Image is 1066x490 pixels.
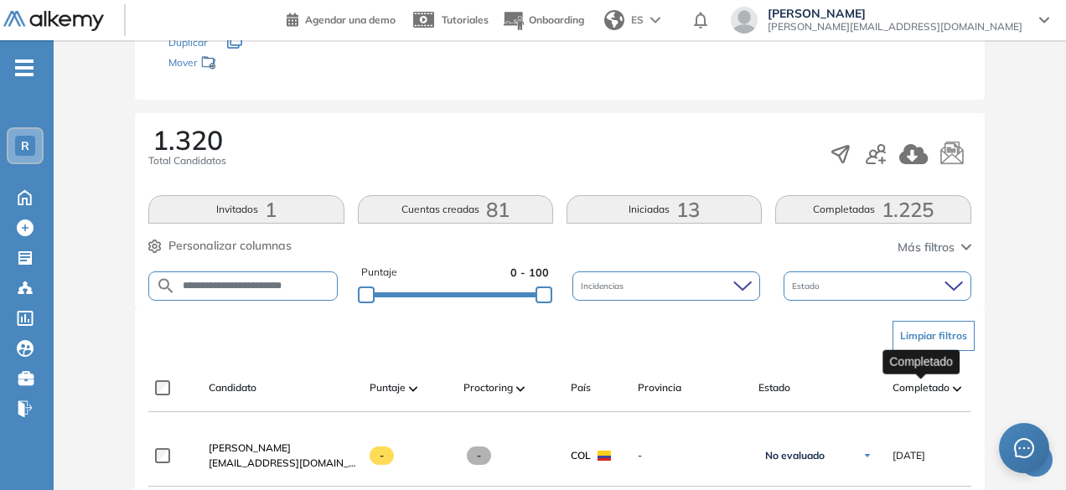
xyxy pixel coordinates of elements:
img: [missing "en.ARROW_ALT" translation] [516,386,525,391]
img: arrow [650,17,660,23]
span: Proctoring [463,380,513,395]
span: ES [631,13,644,28]
img: world [604,10,624,30]
span: - [467,446,491,465]
span: Completado [893,380,950,395]
button: Más filtros [898,239,971,256]
button: Completadas1.225 [775,195,970,224]
span: R [21,139,29,152]
div: Incidencias [572,271,760,301]
span: COL [571,448,591,463]
span: Agendar una demo [305,13,396,26]
img: Ícono de flecha [862,451,872,461]
span: [EMAIL_ADDRESS][DOMAIN_NAME] [209,456,356,471]
button: Onboarding [502,3,584,39]
img: [missing "en.ARROW_ALT" translation] [409,386,417,391]
span: Duplicar [168,36,207,49]
span: [PERSON_NAME] [768,7,1022,20]
button: Personalizar columnas [148,237,292,255]
span: Puntaje [361,265,397,281]
span: Personalizar columnas [168,237,292,255]
a: [PERSON_NAME] [209,441,356,456]
span: Más filtros [898,239,955,256]
button: Invitados1 [148,195,344,224]
span: Candidato [209,380,256,395]
span: [PERSON_NAME] [209,441,291,454]
div: Completado [882,349,960,374]
img: COL [598,451,611,461]
span: 0 - 100 [510,265,549,281]
span: - [370,446,394,465]
span: - [638,448,745,463]
span: Total Candidatos [148,153,226,168]
span: message [1014,438,1034,458]
button: Iniciadas13 [567,195,762,224]
span: [DATE] [893,448,925,463]
span: Puntaje [370,380,406,395]
span: Provincia [638,380,681,395]
span: [PERSON_NAME][EMAIL_ADDRESS][DOMAIN_NAME] [768,20,1022,34]
span: Estado [758,380,790,395]
span: 1.320 [153,126,223,153]
span: País [571,380,591,395]
button: Cuentas creadas81 [358,195,553,224]
span: Tutoriales [442,13,489,26]
span: Onboarding [529,13,584,26]
span: No evaluado [765,449,825,462]
button: Limpiar filtros [893,321,975,351]
a: Agendar una demo [287,8,396,28]
i: - [15,66,34,70]
span: Incidencias [581,280,627,292]
img: SEARCH_ALT [156,276,176,297]
div: Mover [168,49,336,80]
img: Logo [3,11,104,32]
div: Estado [784,271,971,301]
span: Estado [792,280,823,292]
img: [missing "en.ARROW_ALT" translation] [953,386,961,391]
